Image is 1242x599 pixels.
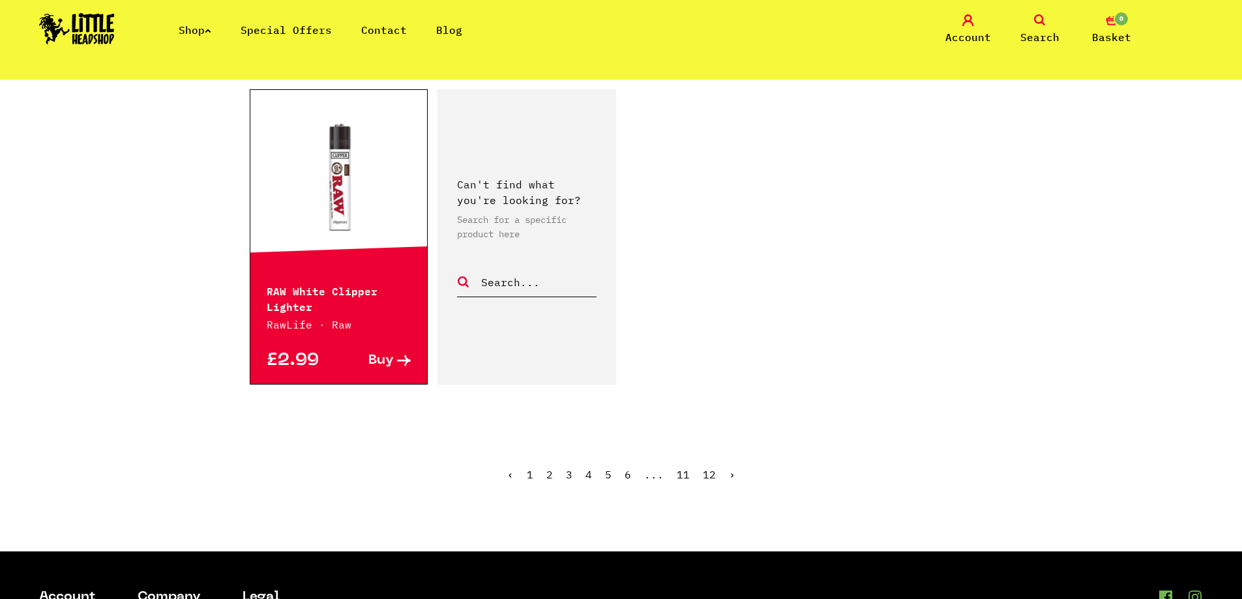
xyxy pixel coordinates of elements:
[945,29,991,45] span: Account
[457,212,597,241] p: Search for a specific product here
[625,468,631,481] a: 6
[729,468,735,481] a: Next »
[267,282,411,314] p: RAW White Clipper Lighter
[338,354,411,368] a: Buy
[368,354,394,368] span: Buy
[644,468,664,481] span: ...
[566,468,572,481] a: 3
[39,13,115,44] img: Little Head Shop Logo
[1007,14,1072,45] a: Search
[267,354,339,368] p: £2.99
[527,468,533,481] a: 1
[241,23,332,37] a: Special Offers
[507,468,514,481] a: « Previous
[703,468,716,481] a: 12
[1020,29,1059,45] span: Search
[605,468,612,481] a: 5
[179,23,211,37] a: Shop
[1092,29,1131,45] span: Basket
[361,23,407,37] a: Contact
[585,468,592,481] a: 4
[546,468,553,481] span: 2
[480,274,597,291] input: Search...
[436,23,462,37] a: Blog
[1079,14,1144,45] a: 0 Basket
[267,317,411,332] p: RawLife · Raw
[677,468,690,481] a: 11
[1114,11,1129,27] span: 0
[457,177,597,208] p: Can't find what you're looking for?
